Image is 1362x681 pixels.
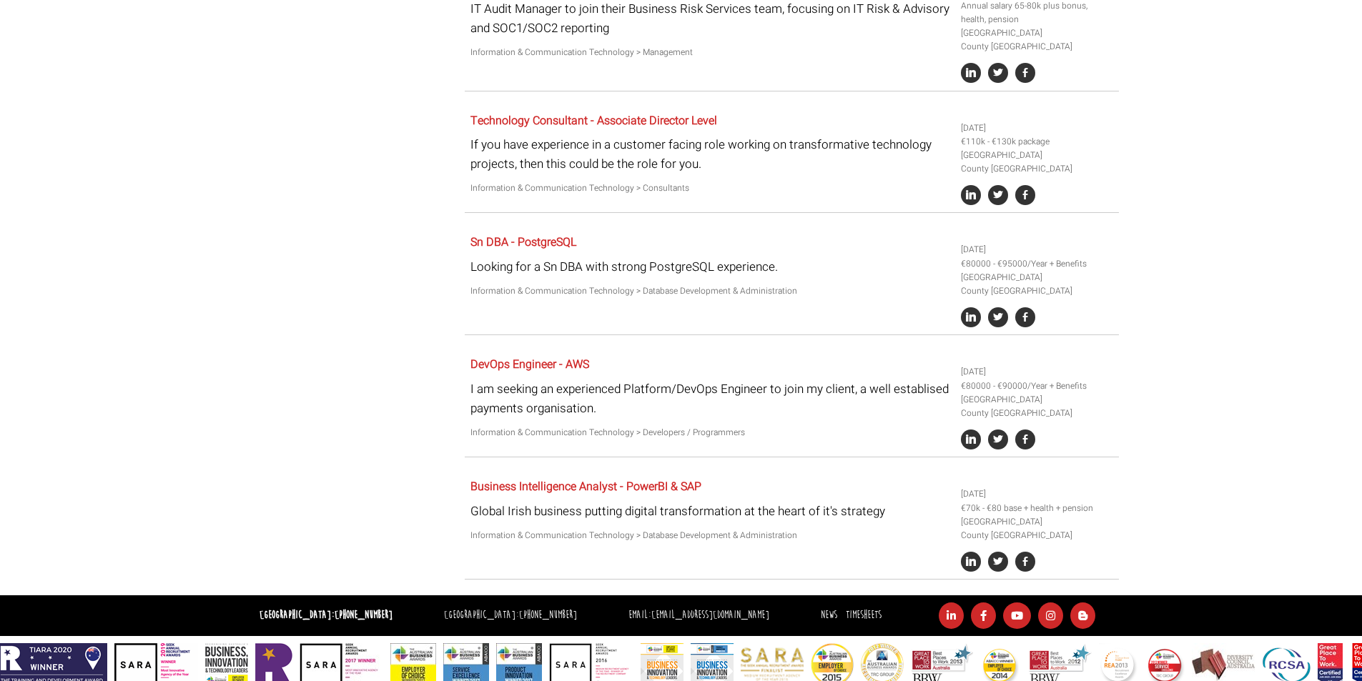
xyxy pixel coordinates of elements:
[651,608,769,622] a: [EMAIL_ADDRESS][DOMAIN_NAME]
[470,478,701,495] a: Business Intelligence Analyst - PowerBI & SAP
[470,379,950,418] p: I am seeking an experienced Platform/DevOps Engineer to join my client, a well establised payment...
[470,112,717,129] a: Technology Consultant - Associate Director Level
[470,182,950,195] p: Information & Communication Technology > Consultants
[961,271,1114,298] li: [GEOGRAPHIC_DATA] County [GEOGRAPHIC_DATA]
[625,605,773,626] li: Email:
[470,426,950,439] p: Information & Communication Technology > Developers / Programmers
[961,135,1114,149] li: €110k - €130k package
[440,605,581,626] li: [GEOGRAPHIC_DATA]:
[961,365,1114,379] li: [DATE]
[470,284,950,298] p: Information & Communication Technology > Database Development & Administration
[335,608,393,622] a: [PHONE_NUMBER]
[961,487,1114,501] li: [DATE]
[961,515,1114,542] li: [GEOGRAPHIC_DATA] County [GEOGRAPHIC_DATA]
[961,243,1114,257] li: [DATE]
[470,529,950,542] p: Information & Communication Technology > Database Development & Administration
[821,608,837,622] a: News
[961,393,1114,420] li: [GEOGRAPHIC_DATA] County [GEOGRAPHIC_DATA]
[260,608,393,622] strong: [GEOGRAPHIC_DATA]:
[961,121,1114,135] li: [DATE]
[961,502,1114,515] li: €70k - €80 base + health + pension
[470,135,950,174] p: If you have experience in a customer facing role working on transformative technology projects, t...
[470,356,589,373] a: DevOps Engineer - AWS
[961,149,1114,176] li: [GEOGRAPHIC_DATA] County [GEOGRAPHIC_DATA]
[961,257,1114,271] li: €80000 - €95000/Year + Benefits
[470,46,950,59] p: Information & Communication Technology > Management
[961,379,1114,393] li: €80000 - €90000/Year + Benefits
[470,502,950,521] p: Global Irish business putting digital transformation at the heart of it's strategy
[846,608,882,622] a: Timesheets
[470,234,576,251] a: Sn DBA - PostgreSQL
[519,608,577,622] a: [PHONE_NUMBER]
[961,26,1114,54] li: [GEOGRAPHIC_DATA] County [GEOGRAPHIC_DATA]
[470,257,950,277] p: Looking for a Sn DBA with strong PostgreSQL experience.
